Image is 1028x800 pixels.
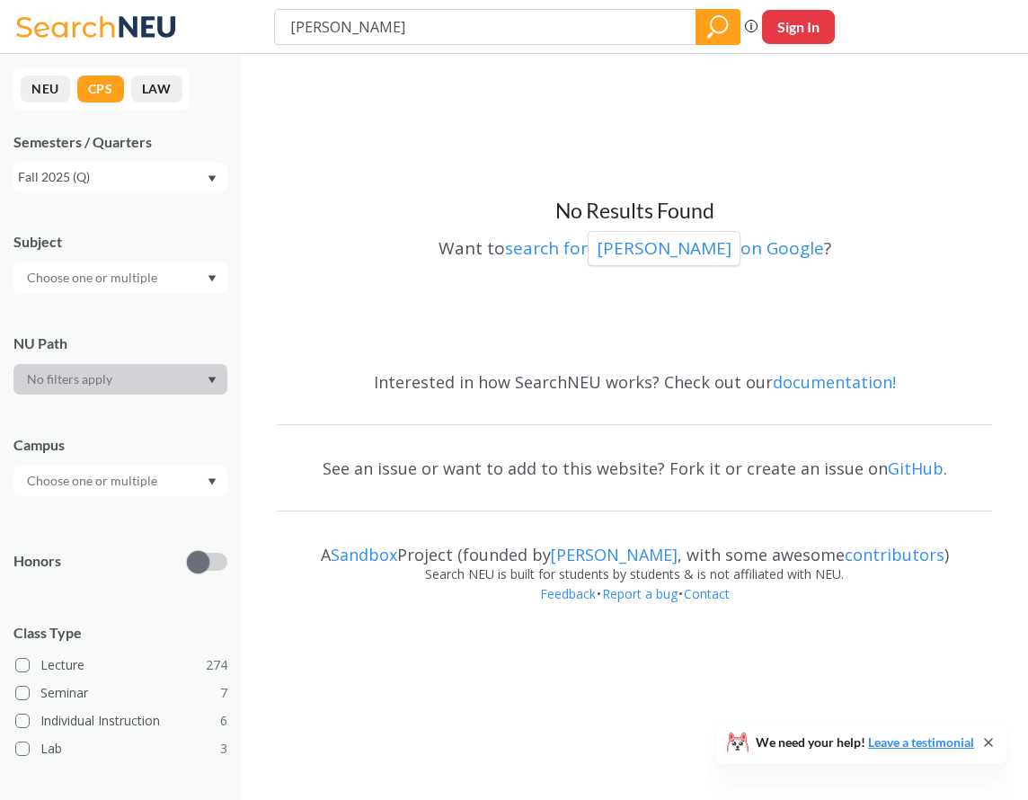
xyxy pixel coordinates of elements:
a: search for[PERSON_NAME]on Google [505,236,824,260]
input: Choose one or multiple [18,267,169,289]
span: 6 [220,711,227,731]
div: • • [277,584,992,631]
div: Dropdown arrow [13,466,227,496]
svg: magnifying glass [707,14,729,40]
p: Honors [13,551,61,572]
a: Sandbox [331,544,397,565]
a: documentation! [773,371,896,393]
button: CPS [77,76,124,102]
button: NEU [21,76,70,102]
div: magnifying glass [696,9,740,45]
p: [PERSON_NAME] [597,236,731,261]
div: Search NEU is built for students by students & is not affiliated with NEU. [277,564,992,584]
span: Class Type [13,623,227,643]
label: Seminar [15,681,227,705]
span: 274 [206,655,227,675]
svg: Dropdown arrow [208,478,217,485]
div: NU Path [13,333,227,353]
button: Sign In [762,10,835,44]
div: Semesters / Quarters [13,132,227,152]
label: Lab [15,737,227,760]
h3: No Results Found [277,198,992,225]
a: [PERSON_NAME] [551,544,678,565]
label: Lecture [15,653,227,677]
svg: Dropdown arrow [208,275,217,282]
div: Fall 2025 (Q)Dropdown arrow [13,163,227,191]
div: Want to ? [277,225,992,266]
button: LAW [131,76,182,102]
span: 7 [220,683,227,703]
span: We need your help! [756,736,974,749]
a: Report a bug [601,585,678,602]
a: Contact [683,585,731,602]
a: Leave a testimonial [868,734,974,750]
a: GitHub [888,458,944,479]
a: contributors [845,544,944,565]
label: Individual Instruction [15,709,227,733]
a: Feedback [539,585,597,602]
div: Fall 2025 (Q) [18,167,206,187]
div: Dropdown arrow [13,262,227,293]
span: 3 [220,739,227,759]
div: See an issue or want to add to this website? Fork it or create an issue on . [277,442,992,494]
div: Subject [13,232,227,252]
div: Dropdown arrow [13,364,227,395]
div: A Project (founded by , with some awesome ) [277,529,992,564]
input: Choose one or multiple [18,470,169,492]
svg: Dropdown arrow [208,175,217,182]
div: Interested in how SearchNEU works? Check out our [277,356,992,408]
input: Class, professor, course number, "phrase" [288,12,683,42]
div: Campus [13,435,227,455]
svg: Dropdown arrow [208,377,217,384]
